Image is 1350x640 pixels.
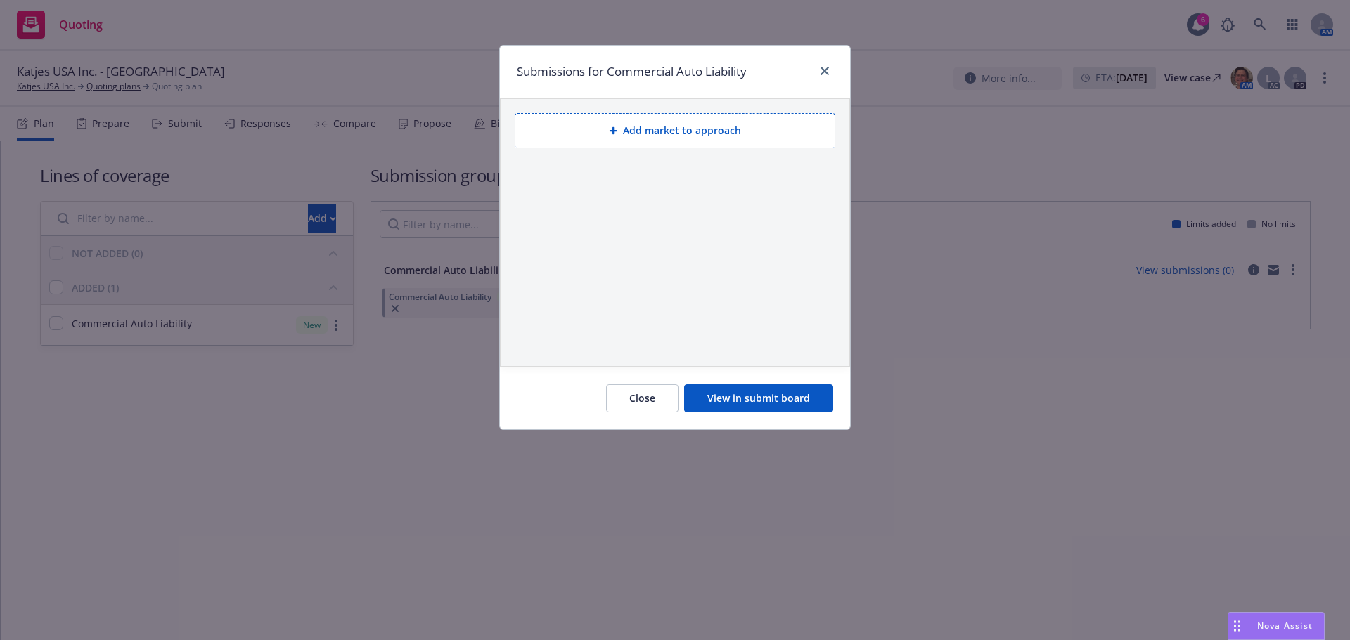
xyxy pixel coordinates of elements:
button: Close [606,384,679,412]
button: Add market to approach [515,113,835,148]
button: Nova Assist [1228,612,1325,640]
a: close [816,63,833,79]
h1: Submissions for Commercial Auto Liability [517,63,747,81]
button: View in submit board [684,384,833,412]
div: Drag to move [1228,613,1246,639]
span: Nova Assist [1257,620,1313,632]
